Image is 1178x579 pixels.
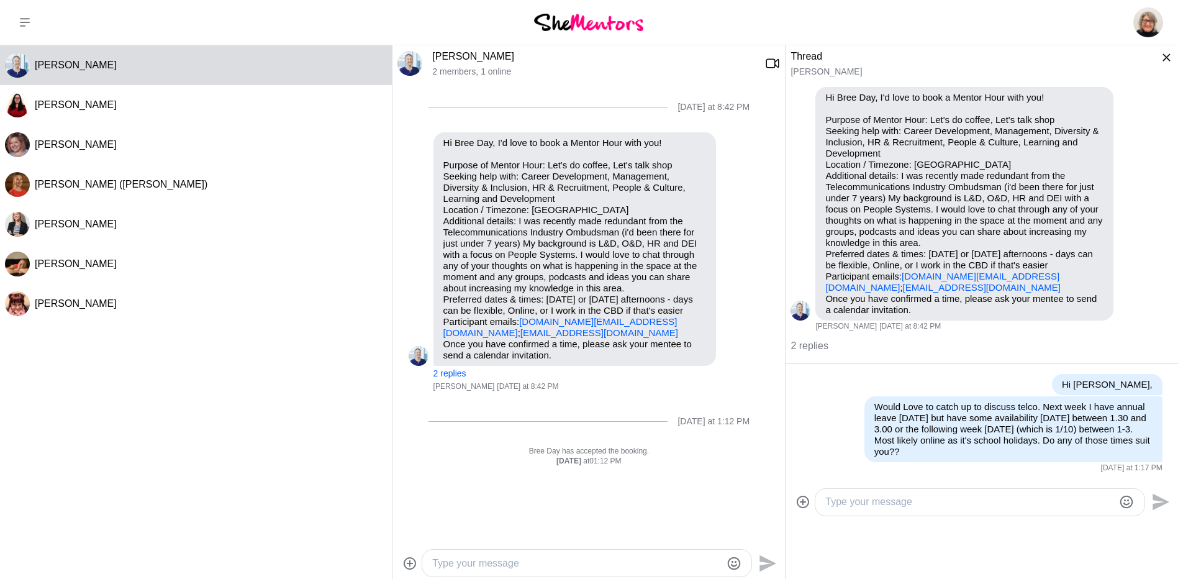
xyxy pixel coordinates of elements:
textarea: Type your message [825,495,1114,509]
a: [PERSON_NAME] [432,51,514,62]
span: [PERSON_NAME] [35,99,117,110]
strong: [DATE] [556,457,583,465]
div: Tammie McDonald [791,301,810,321]
p: Bree Day has accepted the booking. [409,447,770,457]
a: [DOMAIN_NAME][EMAIL_ADDRESS][DOMAIN_NAME] [825,271,1059,293]
time: 2025-09-16T10:42:33.729Z [497,382,558,392]
div: Krystle Northover [5,132,30,157]
img: M [5,291,30,316]
div: Sarah Vizer [5,252,30,276]
span: [PERSON_NAME] [433,382,495,392]
div: at 01:12 PM [409,457,770,467]
p: Would Love to catch up to discuss telco. Next week I have annual leave [DATE] but have some avail... [874,401,1153,457]
span: [PERSON_NAME] [35,298,117,309]
div: 2 replies [791,331,1173,353]
img: T [409,346,428,366]
img: T [397,51,422,76]
div: Jodie Coomer [5,212,30,237]
div: Mel Stibbs [5,291,30,316]
img: Bree Day [1133,7,1163,37]
p: Hi Bree Day, I'd love to book a Mentor Hour with you! [443,137,707,148]
img: K [5,132,30,157]
time: 2025-09-18T03:17:07.473Z [1101,463,1162,473]
img: C [5,172,30,197]
div: [PERSON_NAME] [791,66,1138,77]
div: [DATE] at 8:42 PM [677,102,750,112]
a: [EMAIL_ADDRESS][DOMAIN_NAME] [903,282,1061,293]
img: T [5,53,30,78]
button: 2 replies [433,368,466,379]
img: T [791,301,810,321]
img: J [5,212,30,237]
div: Tammie McDonald [397,51,422,76]
a: [EMAIL_ADDRESS][DOMAIN_NAME] [520,327,678,338]
a: [DOMAIN_NAME][EMAIL_ADDRESS][DOMAIN_NAME] [443,316,677,338]
div: Lidija McInnes [5,93,30,117]
span: [PERSON_NAME] [35,219,117,229]
span: [PERSON_NAME] [35,139,117,150]
p: Once you have confirmed a time, please ask your mentee to send a calendar invitation. [825,293,1103,316]
p: Purpose of Mentor Hour: Let's do coffee, Let's talk shop Seeking help with: Career Development, M... [825,114,1103,293]
p: Purpose of Mentor Hour: Let's do coffee, Let's talk shop Seeking help with: Career Development, M... [443,160,707,339]
time: 2025-09-16T10:42:33.729Z [879,322,941,332]
div: [DATE] at 1:12 PM [677,416,750,427]
button: Emoji picker [727,556,741,571]
p: 2 members , 1 online [432,66,755,77]
p: Once you have confirmed a time, please ask your mentee to send a calendar invitation. [443,339,707,361]
span: [PERSON_NAME] [815,322,877,332]
span: [PERSON_NAME] [35,258,117,269]
span: [PERSON_NAME] [35,60,117,70]
img: S [5,252,30,276]
textarea: Type your message [432,556,721,571]
div: Tammie McDonald [409,346,428,366]
button: Send [1145,488,1173,516]
div: Clarissa Hirst (Riss) [5,172,30,197]
div: Thread [791,50,1138,63]
img: L [5,93,30,117]
div: Tammie McDonald [5,53,30,78]
button: Send [752,549,780,577]
img: She Mentors Logo [534,14,643,30]
p: Hi [PERSON_NAME], [1062,379,1153,390]
button: Close thread [1148,51,1173,76]
span: [PERSON_NAME] ([PERSON_NAME]) [35,179,207,189]
button: Emoji picker [1119,495,1134,509]
p: Hi Bree Day, I'd love to book a Mentor Hour with you! [825,92,1103,103]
